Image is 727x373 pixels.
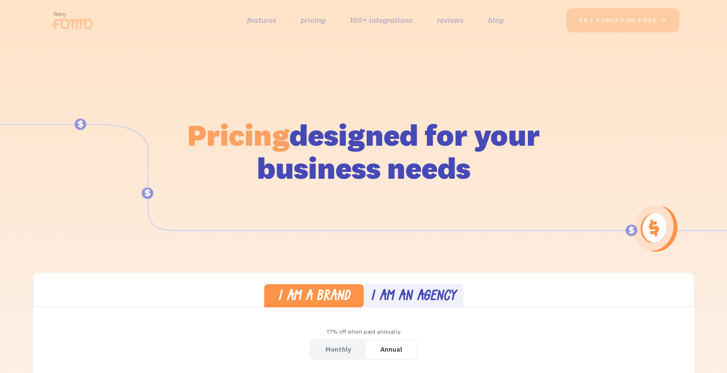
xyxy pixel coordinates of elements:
[278,290,350,304] div: I am a brand
[187,116,289,153] span: Pricing
[350,13,413,27] a: 100+ integrations
[371,290,456,304] div: I am an agency
[325,342,351,356] div: Monthly
[488,13,504,27] a: blog
[380,342,402,356] div: Annual
[187,119,541,185] h1: designed for your business needs
[566,8,679,33] a: try fomo for free
[33,325,694,339] div: 17% off when paid annually
[437,13,464,27] a: reviews
[247,13,276,27] a: features
[659,16,667,25] span: 
[301,13,325,27] a: pricing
